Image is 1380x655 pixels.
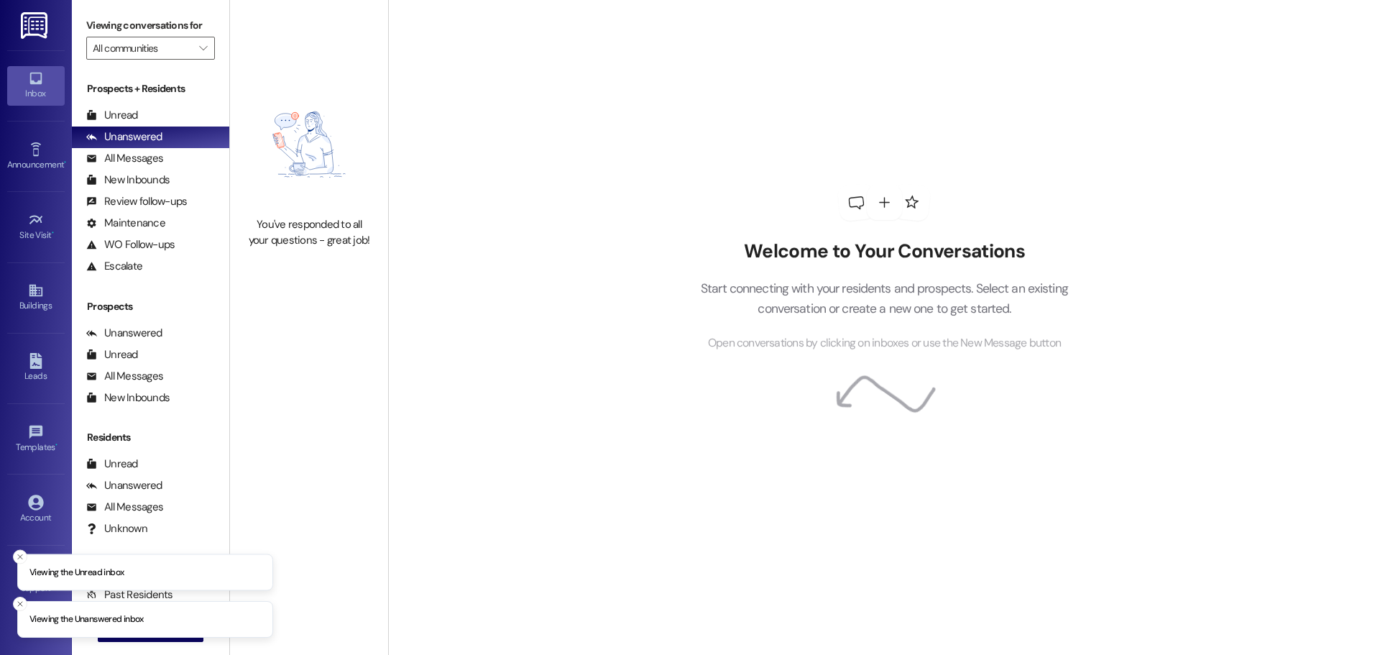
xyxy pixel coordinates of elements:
[29,613,144,626] p: Viewing the Unanswered inbox
[21,12,50,39] img: ResiDesk Logo
[86,173,170,188] div: New Inbounds
[29,566,124,579] p: Viewing the Unread inbox
[72,430,229,445] div: Residents
[7,66,65,105] a: Inbox
[7,208,65,247] a: Site Visit •
[72,81,229,96] div: Prospects + Residents
[7,561,65,600] a: Support
[86,369,163,384] div: All Messages
[7,490,65,529] a: Account
[7,278,65,317] a: Buildings
[64,157,66,168] span: •
[86,390,170,406] div: New Inbounds
[7,349,65,388] a: Leads
[7,420,65,459] a: Templates •
[86,347,138,362] div: Unread
[86,500,163,515] div: All Messages
[86,151,163,166] div: All Messages
[708,334,1061,352] span: Open conversations by clicking on inboxes or use the New Message button
[86,108,138,123] div: Unread
[72,299,229,314] div: Prospects
[86,129,162,145] div: Unanswered
[86,259,142,274] div: Escalate
[86,521,147,536] div: Unknown
[86,14,215,37] label: Viewing conversations for
[86,326,162,341] div: Unanswered
[86,457,138,472] div: Unread
[93,37,192,60] input: All communities
[199,42,207,54] i: 
[13,597,27,611] button: Close toast
[86,478,162,493] div: Unanswered
[86,237,175,252] div: WO Follow-ups
[246,79,372,210] img: empty-state
[246,217,372,248] div: You've responded to all your questions - great job!
[55,440,57,450] span: •
[86,216,165,231] div: Maintenance
[86,194,187,209] div: Review follow-ups
[13,549,27,564] button: Close toast
[678,240,1090,263] h2: Welcome to Your Conversations
[678,278,1090,319] p: Start connecting with your residents and prospects. Select an existing conversation or create a n...
[52,228,54,238] span: •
